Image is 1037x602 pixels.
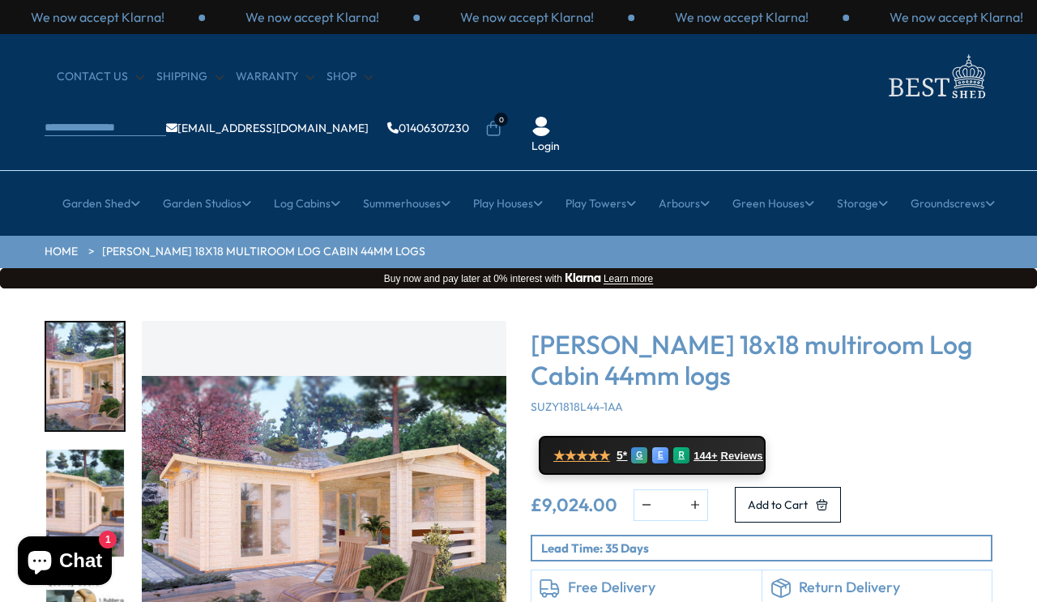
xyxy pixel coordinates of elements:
[652,447,668,463] div: E
[735,487,841,523] button: Add to Cart
[748,499,808,510] span: Add to Cart
[721,450,763,463] span: Reviews
[565,183,636,224] a: Play Towers
[485,121,501,137] a: 0
[494,113,508,126] span: 0
[837,183,888,224] a: Storage
[890,8,1023,26] p: We now accept Klarna!
[236,69,314,85] a: Warranty
[460,8,594,26] p: We now accept Klarna!
[659,183,710,224] a: Arbours
[274,183,340,224] a: Log Cabins
[102,244,425,260] a: [PERSON_NAME] 18x18 multiroom Log Cabin 44mm logs
[166,122,369,134] a: [EMAIL_ADDRESS][DOMAIN_NAME]
[326,69,373,85] a: Shop
[473,183,543,224] a: Play Houses
[541,540,991,557] p: Lead Time: 35 Days
[531,399,623,414] span: SUZY1818L44-1AA
[62,183,140,224] a: Garden Shed
[46,322,124,430] img: Suzy3_2x6-2_5S31896-1_f0f3b787-e36b-4efa-959a-148785adcb0b_200x200.jpg
[387,122,469,134] a: 01406307230
[13,536,117,589] inbox-online-store-chat: Shopify online store chat
[57,69,144,85] a: CONTACT US
[799,579,984,596] h6: Return Delivery
[45,448,126,559] div: 2 / 7
[45,244,78,260] a: HOME
[631,447,647,463] div: G
[45,321,126,432] div: 1 / 7
[245,8,379,26] p: We now accept Klarna!
[568,579,753,596] h6: Free Delivery
[693,450,717,463] span: 144+
[363,183,450,224] a: Summerhouses
[163,183,251,224] a: Garden Studios
[156,69,224,85] a: Shipping
[911,183,995,224] a: Groundscrews
[634,8,849,26] div: 1 / 3
[732,183,814,224] a: Green Houses
[46,450,124,557] img: Suzy3_2x6-2_5S31896-2_64732b6d-1a30-4d9b-a8b3-4f3a95d206a5_200x200.jpg
[553,448,610,463] span: ★★★★★
[31,8,164,26] p: We now accept Klarna!
[531,329,992,391] h3: [PERSON_NAME] 18x18 multiroom Log Cabin 44mm logs
[539,436,766,475] a: ★★★★★ 5* G E R 144+ Reviews
[879,50,992,103] img: logo
[531,117,551,136] img: User Icon
[675,8,809,26] p: We now accept Klarna!
[531,139,560,155] a: Login
[420,8,634,26] div: 3 / 3
[205,8,420,26] div: 2 / 3
[673,447,689,463] div: R
[531,496,617,514] ins: £9,024.00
